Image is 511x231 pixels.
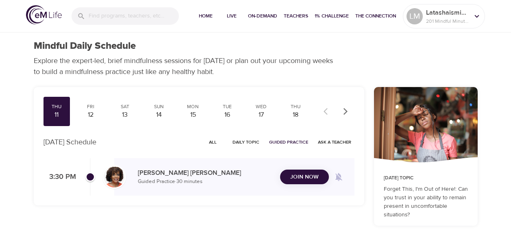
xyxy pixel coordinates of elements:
[329,167,348,187] span: Remind me when a class goes live every Thursday at 3:30 PM
[315,12,349,20] span: 1% Challenge
[43,137,96,148] p: [DATE] Schedule
[384,185,468,219] p: Forget This, I'm Out of Here!: Can you trust in your ability to remain present in uncomfortable s...
[138,178,274,186] p: Guided Practice · 30 minutes
[80,103,101,110] div: Fri
[426,17,469,25] p: 201 Mindful Minutes
[115,103,135,110] div: Sat
[115,110,135,120] div: 13
[34,40,136,52] h1: Mindful Daily Schedule
[407,8,423,24] div: LM
[89,7,179,25] input: Find programs, teachers, etc...
[285,103,306,110] div: Thu
[229,136,263,148] button: Daily Topic
[149,110,169,120] div: 14
[34,55,339,77] p: Explore the expert-led, brief mindfulness sessions for [DATE] or plan out your upcoming weeks to ...
[149,103,169,110] div: Sun
[266,136,311,148] button: Guided Practice
[47,103,67,110] div: Thu
[248,12,277,20] span: On-Demand
[43,172,76,183] p: 3:30 PM
[233,138,259,146] span: Daily Topic
[285,110,306,120] div: 18
[183,110,203,120] div: 15
[251,110,272,120] div: 17
[80,110,101,120] div: 12
[222,12,241,20] span: Live
[26,5,62,24] img: logo
[138,168,274,178] p: [PERSON_NAME] [PERSON_NAME]
[315,136,354,148] button: Ask a Teacher
[104,166,125,187] img: Janet_Jackson-min.jpg
[196,12,215,20] span: Home
[269,138,308,146] span: Guided Practice
[47,110,67,120] div: 11
[200,136,226,148] button: All
[203,138,223,146] span: All
[217,103,237,110] div: Tue
[426,8,469,17] p: Latashaismindful
[290,172,319,182] span: Join Now
[355,12,396,20] span: The Connection
[183,103,203,110] div: Mon
[251,103,272,110] div: Wed
[284,12,308,20] span: Teachers
[318,138,351,146] span: Ask a Teacher
[280,170,329,185] button: Join Now
[384,174,468,182] p: [DATE] Topic
[217,110,237,120] div: 16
